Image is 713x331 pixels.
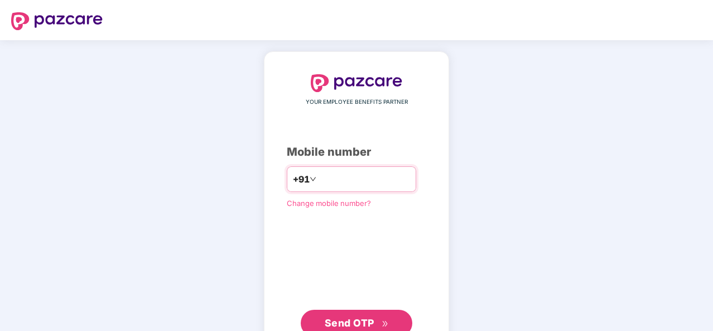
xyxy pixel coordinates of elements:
span: YOUR EMPLOYEE BENEFITS PARTNER [306,98,408,107]
img: logo [311,74,402,92]
a: Change mobile number? [287,199,371,208]
span: double-right [382,320,389,328]
span: Send OTP [325,317,374,329]
img: logo [11,12,103,30]
span: down [310,176,316,183]
div: Mobile number [287,143,426,161]
span: +91 [293,172,310,186]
